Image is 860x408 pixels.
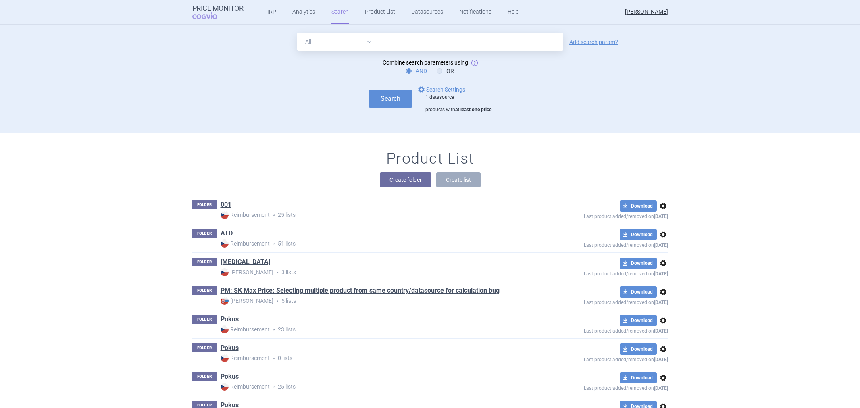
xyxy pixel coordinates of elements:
button: Download [620,200,657,212]
button: Download [620,229,657,240]
strong: [DATE] [654,328,668,334]
p: FOLDER [192,315,217,324]
p: 5 lists [221,297,525,305]
p: Last product added/removed on [525,355,668,362]
p: 3 lists [221,268,525,277]
strong: [DATE] [654,300,668,305]
a: 001 [221,200,231,209]
strong: Price Monitor [192,4,244,12]
img: CZ [221,354,229,362]
p: FOLDER [192,229,217,238]
p: 0 lists [221,354,525,362]
a: Pokus [221,315,239,324]
strong: [DATE] [654,357,668,362]
strong: [DATE] [654,271,668,277]
strong: 1 [425,94,428,100]
img: CZ [221,268,229,276]
p: Last product added/removed on [525,326,668,334]
button: Create folder [380,172,431,187]
p: FOLDER [192,200,217,209]
p: Last product added/removed on [525,298,668,305]
p: FOLDER [192,343,217,352]
a: Price MonitorCOGVIO [192,4,244,20]
strong: Reimbursement [221,325,270,333]
a: ATD [221,229,233,238]
div: datasource products with [425,94,491,113]
label: AND [406,67,427,75]
i: • [273,269,281,277]
a: Pokus [221,343,239,352]
p: Last product added/removed on [525,269,668,277]
p: Last product added/removed on [525,383,668,391]
span: COGVIO [192,12,229,19]
h1: PM: SK Max Price: Selecting multiple product from same country/datasource for calculation bug [221,286,500,297]
p: FOLDER [192,286,217,295]
button: Create list [436,172,481,187]
button: Download [620,315,657,326]
a: Search Settings [416,85,465,94]
i: • [270,326,278,334]
a: Add search param? [569,39,618,45]
img: CZ [221,383,229,391]
p: 25 lists [221,211,525,219]
strong: [PERSON_NAME] [221,268,273,276]
p: 23 lists [221,325,525,334]
strong: Reimbursement [221,354,270,362]
img: CZ [221,211,229,219]
strong: [DATE] [654,242,668,248]
strong: Reimbursement [221,211,270,219]
strong: [PERSON_NAME] [221,297,273,305]
h1: Humira [221,258,270,268]
strong: Reimbursement [221,239,270,248]
p: FOLDER [192,258,217,266]
a: PM: SK Max Price: Selecting multiple product from same country/datasource for calculation bug [221,286,500,295]
i: • [270,383,278,391]
i: • [270,354,278,362]
img: SK [221,297,229,305]
h1: ATD [221,229,233,239]
a: [MEDICAL_DATA] [221,258,270,266]
h1: Pokus [221,315,239,325]
span: Combine search parameters using [383,59,468,66]
i: • [270,240,278,248]
h1: Product List [386,150,474,168]
i: • [270,211,278,219]
p: 51 lists [221,239,525,248]
strong: Reimbursement [221,383,270,391]
label: OR [437,67,454,75]
button: Search [369,90,412,108]
button: Download [620,258,657,269]
a: Pokus [221,372,239,381]
strong: at least one price [455,107,491,112]
button: Download [620,372,657,383]
h1: Pokus [221,343,239,354]
p: Last product added/removed on [525,240,668,248]
p: Last product added/removed on [525,212,668,219]
h1: Pokus [221,372,239,383]
img: CZ [221,239,229,248]
button: Download [620,286,657,298]
strong: [DATE] [654,214,668,219]
p: 25 lists [221,383,525,391]
button: Download [620,343,657,355]
h1: 001 [221,200,231,211]
strong: [DATE] [654,385,668,391]
p: FOLDER [192,372,217,381]
img: CZ [221,325,229,333]
i: • [273,297,281,305]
